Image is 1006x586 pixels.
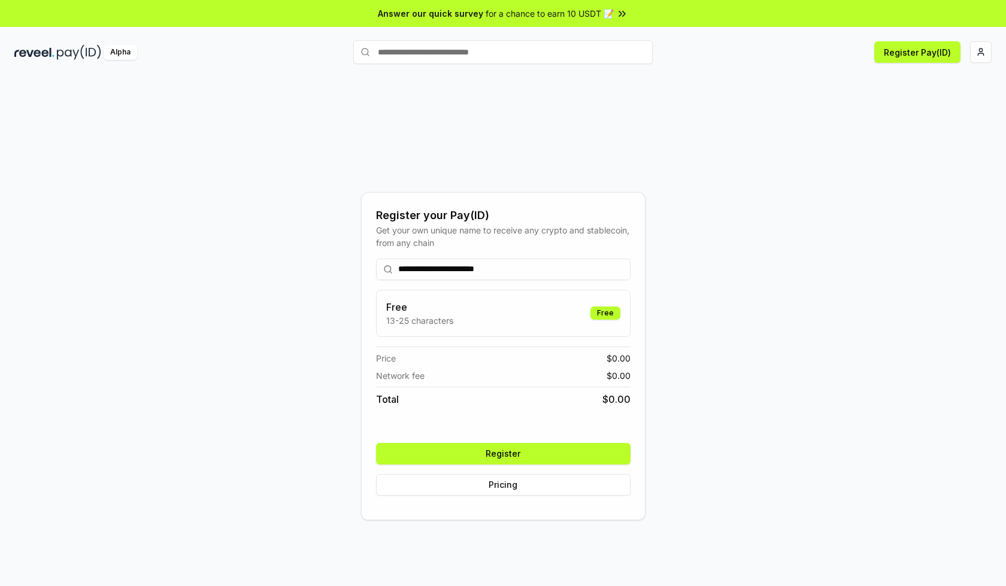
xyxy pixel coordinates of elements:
button: Register [376,443,631,464]
span: $ 0.00 [607,352,631,365]
div: Register your Pay(ID) [376,207,631,224]
span: Total [376,392,399,406]
button: Pricing [376,474,631,496]
h3: Free [386,300,453,314]
button: Register Pay(ID) [874,41,960,63]
span: for a chance to earn 10 USDT 📝 [486,7,614,20]
img: pay_id [57,45,101,60]
div: Alpha [104,45,137,60]
p: 13-25 characters [386,314,453,327]
span: Answer our quick survey [378,7,483,20]
span: $ 0.00 [602,392,631,406]
span: $ 0.00 [607,369,631,382]
span: Network fee [376,369,425,382]
span: Price [376,352,396,365]
div: Get your own unique name to receive any crypto and stablecoin, from any chain [376,224,631,249]
div: Free [590,306,620,320]
img: reveel_dark [14,45,54,60]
